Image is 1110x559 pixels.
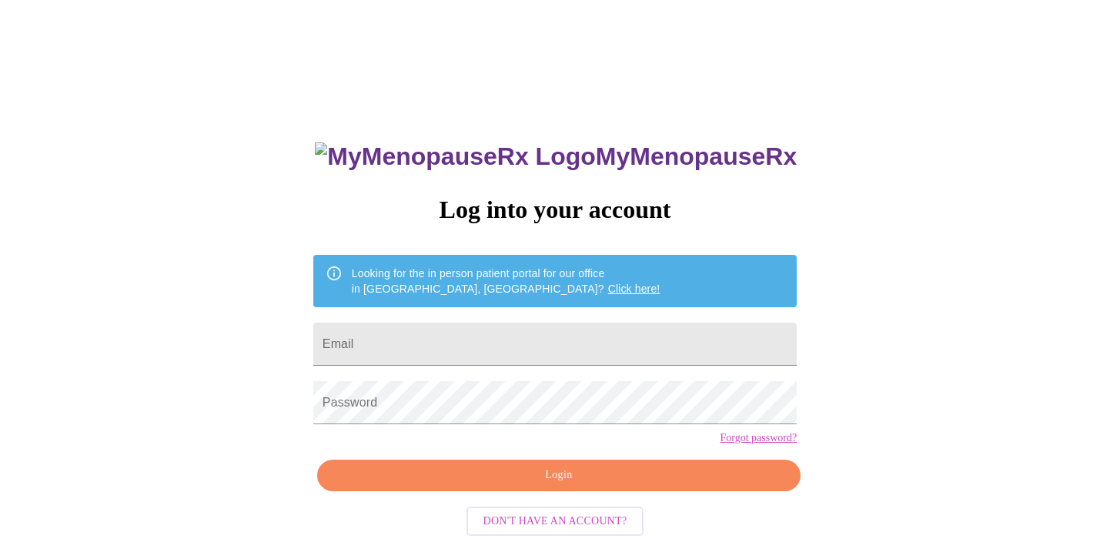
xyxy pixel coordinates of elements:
button: Login [317,460,801,491]
a: Don't have an account? [463,514,648,527]
h3: MyMenopauseRx [315,142,797,171]
a: Click here! [608,283,660,295]
button: Don't have an account? [466,507,644,537]
span: Login [335,466,783,485]
img: MyMenopauseRx Logo [315,142,595,171]
div: Looking for the in person patient portal for our office in [GEOGRAPHIC_DATA], [GEOGRAPHIC_DATA]? [352,259,660,303]
a: Forgot password? [720,432,797,444]
h3: Log into your account [313,196,797,224]
span: Don't have an account? [483,512,627,531]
